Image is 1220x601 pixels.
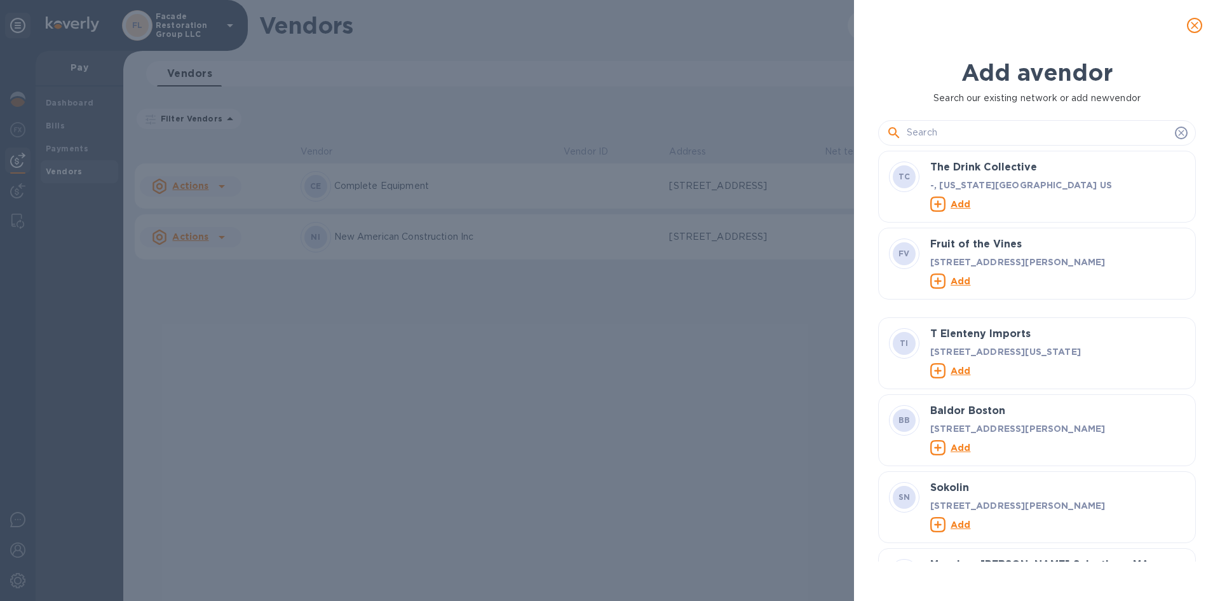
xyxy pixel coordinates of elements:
u: Add [951,275,970,286]
u: Add [951,365,970,375]
p: -, [US_STATE][GEOGRAPHIC_DATA] US [930,178,1185,191]
input: Search [907,123,1170,142]
b: BB [898,415,911,425]
h3: Sokolin [930,482,1185,494]
b: TC [898,172,911,181]
p: [STREET_ADDRESS][PERSON_NAME] [930,499,1185,511]
p: Search our existing network or add new vendor [878,92,1196,105]
p: [STREET_ADDRESS][PERSON_NAME] [930,255,1185,268]
b: Add a vendor [961,59,1113,86]
u: Add [951,442,970,452]
h3: The Drink Collective [930,162,1185,174]
h3: Monsieur [PERSON_NAME] Selection - MA [930,559,1185,571]
h3: Fruit of the Vines [930,238,1185,251]
h3: T Elenteny Imports [930,328,1185,340]
b: SN [898,492,911,502]
b: TI [900,338,909,348]
button: close [1179,10,1210,41]
h3: Baldor Boston [930,405,1185,417]
u: Add [951,519,970,529]
b: FV [898,249,910,258]
u: Add [951,198,970,209]
p: [STREET_ADDRESS][US_STATE] [930,345,1185,357]
div: grid [878,151,1206,562]
p: [STREET_ADDRESS][PERSON_NAME] [930,422,1185,434]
